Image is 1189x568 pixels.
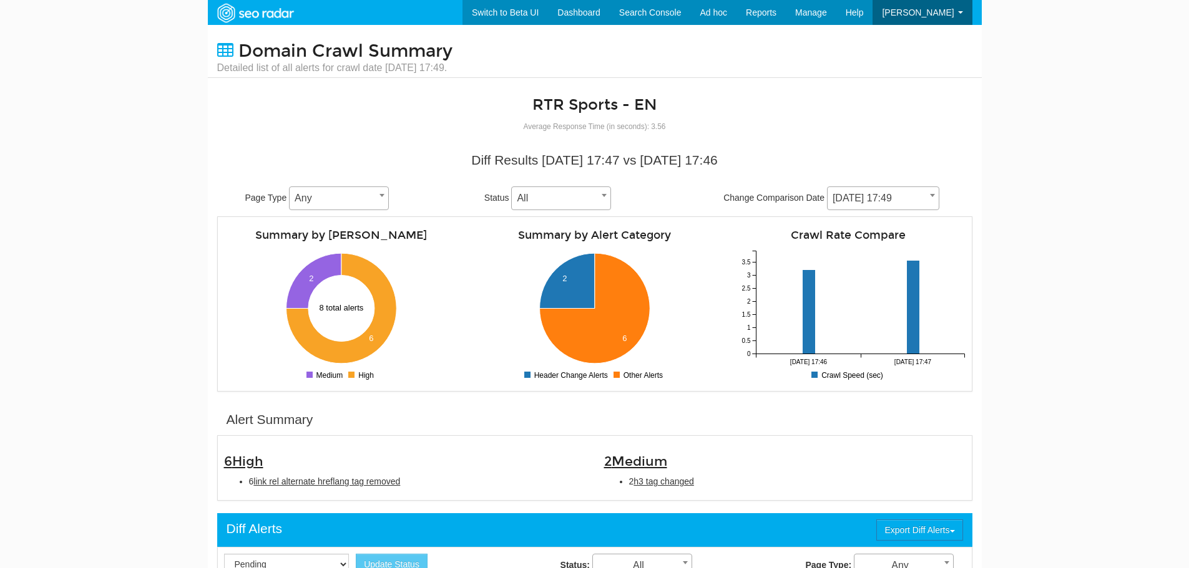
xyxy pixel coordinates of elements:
button: Export Diff Alerts [876,519,962,541]
h4: Summary by Alert Category [477,229,712,241]
tspan: 2.5 [741,285,750,292]
span: link rel alternate hreflang tag removed [253,476,400,486]
div: Diff Results [DATE] 17:47 vs [DATE] 17:46 [227,151,963,170]
tspan: 1 [746,324,750,331]
span: Domain Crawl Summary [238,41,453,62]
tspan: 2 [746,298,750,305]
span: Any [290,190,388,207]
tspan: 0.5 [741,337,750,344]
small: Average Response Time (in seconds): 3.56 [524,122,666,131]
div: Diff Alerts [227,519,282,538]
span: All [512,190,610,207]
h4: Crawl Rate Compare [731,229,966,241]
h4: Summary by [PERSON_NAME] [224,229,459,241]
li: 2 [629,475,966,488]
span: Reports [746,7,776,17]
text: 8 total alerts [320,303,364,312]
span: All [511,186,611,210]
tspan: 1.5 [741,311,750,318]
div: Alert Summary [227,410,313,429]
tspan: [DATE] 17:47 [894,359,931,365]
span: Medium [612,453,667,469]
small: Detailed list of all alerts for crawl date [DATE] 17:49. [217,61,453,75]
tspan: 3 [746,272,750,279]
li: 6 [249,475,585,488]
span: Any [289,186,389,210]
span: Manage [795,7,827,17]
tspan: [DATE] 17:46 [790,359,827,365]
span: Status [484,193,509,203]
span: Page Type [245,193,287,203]
span: 2 [604,453,667,469]
a: RTR Sports - EN [532,95,657,114]
span: Change Comparison Date [723,193,824,203]
span: h3 tag changed [634,476,694,486]
span: Help [846,7,864,17]
span: 08/07/2025 17:49 [827,186,939,210]
span: Ad hoc [700,7,727,17]
span: 6 [224,453,263,469]
tspan: 3.5 [741,259,750,266]
span: [PERSON_NAME] [882,7,954,17]
span: 08/07/2025 17:49 [828,190,939,207]
span: Search Console [619,7,682,17]
span: High [232,453,263,469]
tspan: 0 [746,350,750,357]
img: SEORadar [212,2,298,24]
